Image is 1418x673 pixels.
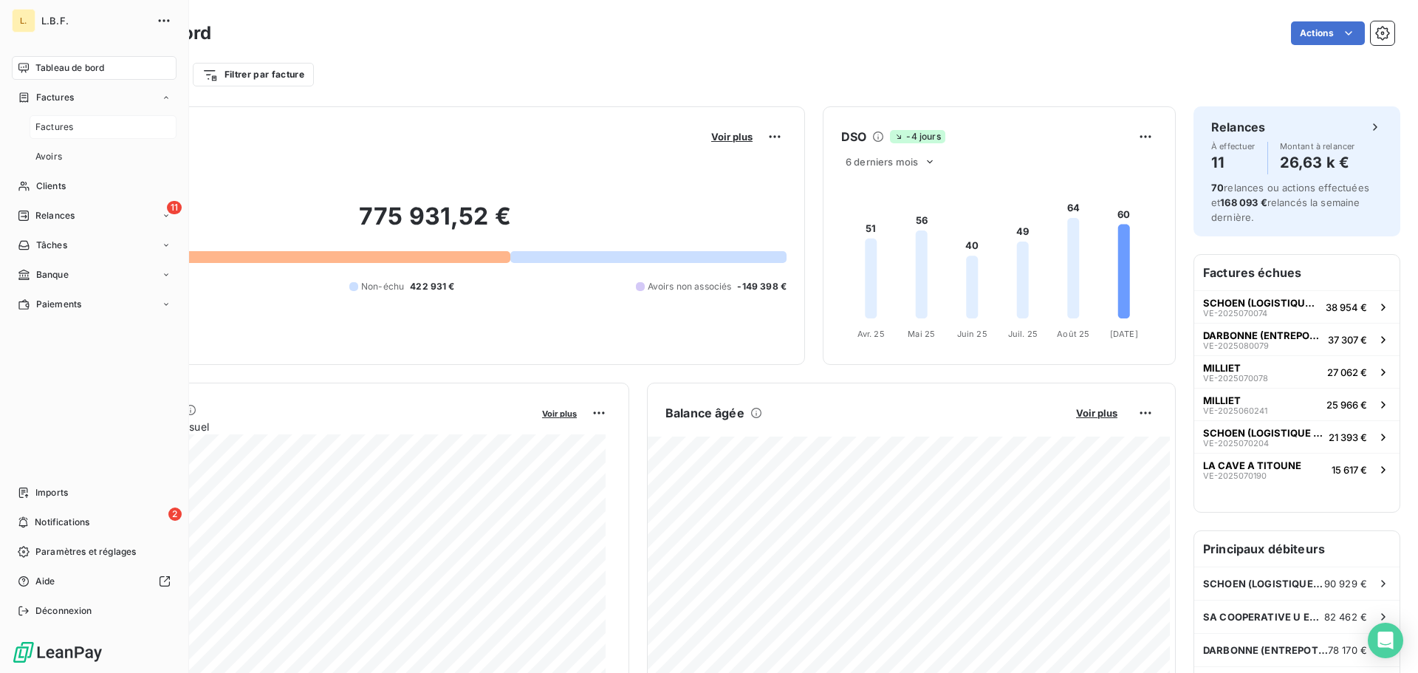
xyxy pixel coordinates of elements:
[1328,334,1367,346] span: 37 307 €
[1203,644,1328,656] span: DARBONNE (ENTREPOTS DARBONNE)
[711,131,753,143] span: Voir plus
[857,329,885,339] tspan: Avr. 25
[1326,301,1367,313] span: 38 954 €
[12,640,103,664] img: Logo LeanPay
[12,9,35,33] div: L.
[36,180,66,193] span: Clients
[35,120,73,134] span: Factures
[890,130,945,143] span: -4 jours
[83,419,532,434] span: Chiffre d'affaires mensuel
[1203,439,1269,448] span: VE-2025070204
[36,239,67,252] span: Tâches
[1194,255,1400,290] h6: Factures échues
[1203,427,1323,439] span: SCHOEN (LOGISTIQUE GESTION SERVICE)
[1203,309,1267,318] span: VE-2025070074
[35,150,62,163] span: Avoirs
[1203,611,1324,623] span: SA COOPERATIVE U ENSEIGNE ETABL. OUEST
[1194,323,1400,355] button: DARBONNE (ENTREPOTS DARBONNE)VE-202508007937 307 €
[35,545,136,558] span: Paramètres et réglages
[841,128,866,146] h6: DSO
[1211,182,1224,194] span: 70
[410,280,454,293] span: 422 931 €
[35,604,92,618] span: Déconnexion
[1194,453,1400,485] button: LA CAVE A TITOUNEVE-202507019015 617 €
[361,280,404,293] span: Non-échu
[957,329,987,339] tspan: Juin 25
[1324,578,1367,590] span: 90 929 €
[193,63,314,86] button: Filtrer par facture
[1194,531,1400,567] h6: Principaux débiteurs
[1280,142,1355,151] span: Montant à relancer
[36,91,74,104] span: Factures
[83,202,787,246] h2: 775 931,52 €
[665,404,744,422] h6: Balance âgée
[737,280,787,293] span: -149 398 €
[1203,578,1324,590] span: SCHOEN (LOGISTIQUE GESTION SERVICE)
[908,329,935,339] tspan: Mai 25
[1203,406,1267,415] span: VE-2025060241
[1203,460,1301,471] span: LA CAVE A TITOUNE
[1211,142,1256,151] span: À effectuer
[1324,611,1367,623] span: 82 462 €
[12,570,177,593] a: Aide
[36,268,69,281] span: Banque
[1194,420,1400,453] button: SCHOEN (LOGISTIQUE GESTION SERVICE)VE-202507020421 393 €
[35,516,89,529] span: Notifications
[1203,329,1322,341] span: DARBONNE (ENTREPOTS DARBONNE)
[1194,355,1400,388] button: MILLIETVE-202507007827 062 €
[1329,431,1367,443] span: 21 393 €
[1076,407,1117,419] span: Voir plus
[1203,394,1241,406] span: MILLIET
[707,130,757,143] button: Voir plus
[168,508,182,521] span: 2
[1057,329,1089,339] tspan: Août 25
[35,486,68,499] span: Imports
[1110,329,1138,339] tspan: [DATE]
[1291,21,1365,45] button: Actions
[1332,464,1367,476] span: 15 617 €
[35,575,55,588] span: Aide
[1280,151,1355,174] h4: 26,63 k €
[538,406,581,420] button: Voir plus
[542,409,577,419] span: Voir plus
[1072,406,1122,420] button: Voir plus
[1211,118,1265,136] h6: Relances
[41,15,148,27] span: L.B.F.
[1194,290,1400,323] button: SCHOEN (LOGISTIQUE GESTION SERVICE)VE-202507007438 954 €
[1203,362,1241,374] span: MILLIET
[1328,644,1367,656] span: 78 170 €
[1203,341,1269,350] span: VE-2025080079
[1008,329,1038,339] tspan: Juil. 25
[36,298,81,311] span: Paiements
[1368,623,1403,658] div: Open Intercom Messenger
[846,156,918,168] span: 6 derniers mois
[35,209,75,222] span: Relances
[1326,399,1367,411] span: 25 966 €
[167,201,182,214] span: 11
[1211,151,1256,174] h4: 11
[1203,471,1267,480] span: VE-2025070190
[1327,366,1367,378] span: 27 062 €
[1220,197,1267,208] span: 168 093 €
[648,280,732,293] span: Avoirs non associés
[1211,182,1369,223] span: relances ou actions effectuées et relancés la semaine dernière.
[1194,388,1400,420] button: MILLIETVE-202506024125 966 €
[1203,297,1320,309] span: SCHOEN (LOGISTIQUE GESTION SERVICE)
[1203,374,1268,383] span: VE-2025070078
[35,61,104,75] span: Tableau de bord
